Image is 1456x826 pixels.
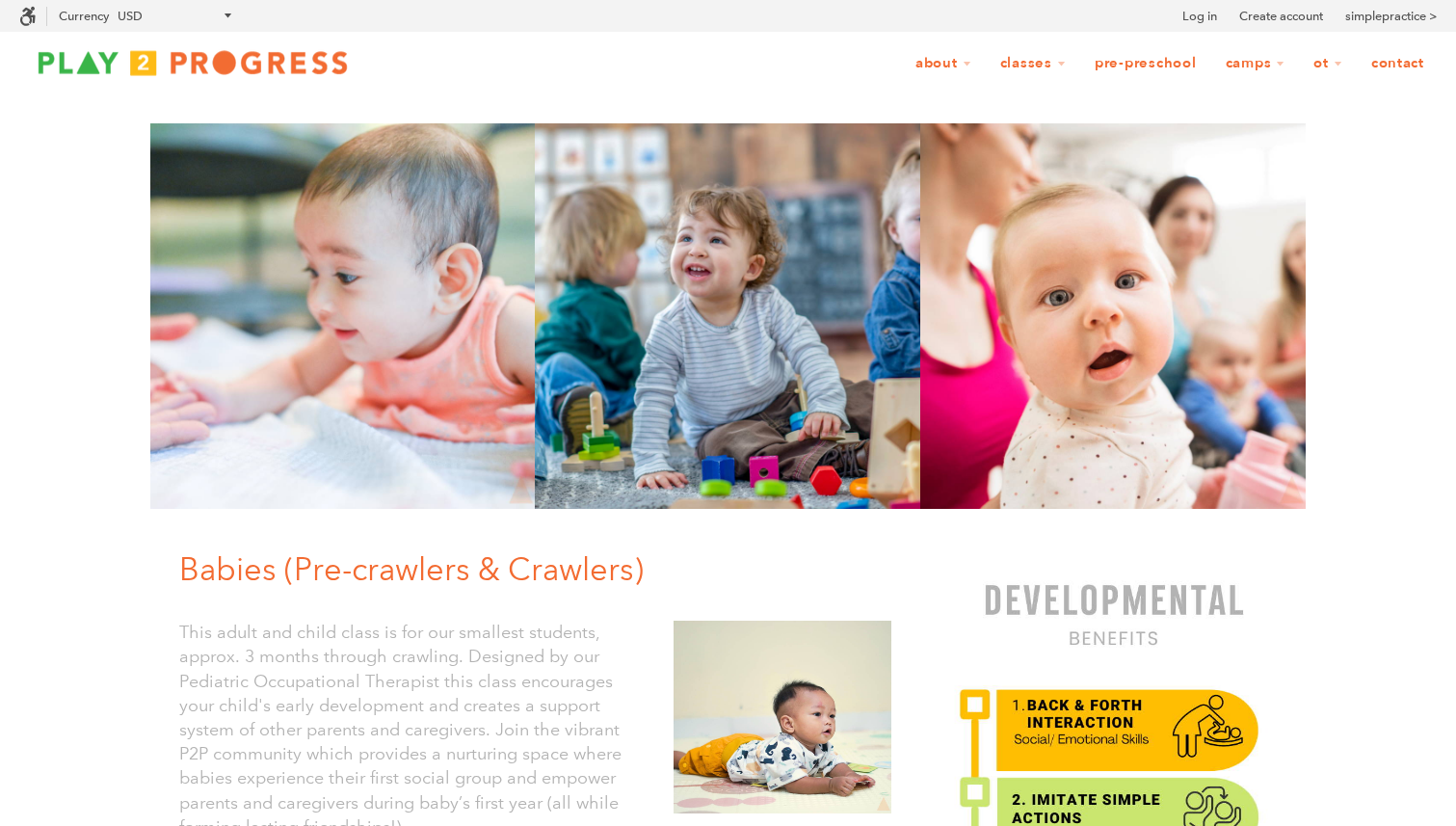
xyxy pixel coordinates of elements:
label: Currency [59,9,109,23]
img: Play2Progress logo [19,43,366,82]
h1: Babies (Pre-crawlers & Crawlers) [179,547,907,592]
a: Contact [1359,45,1437,82]
a: About [903,45,984,82]
a: OT [1301,45,1355,82]
a: Classes [988,45,1078,82]
a: simplepractice > [1345,7,1437,26]
a: Pre-Preschool [1082,45,1209,82]
a: Camps [1213,45,1298,82]
a: Create account [1239,7,1323,26]
a: Log in [1182,7,1217,26]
